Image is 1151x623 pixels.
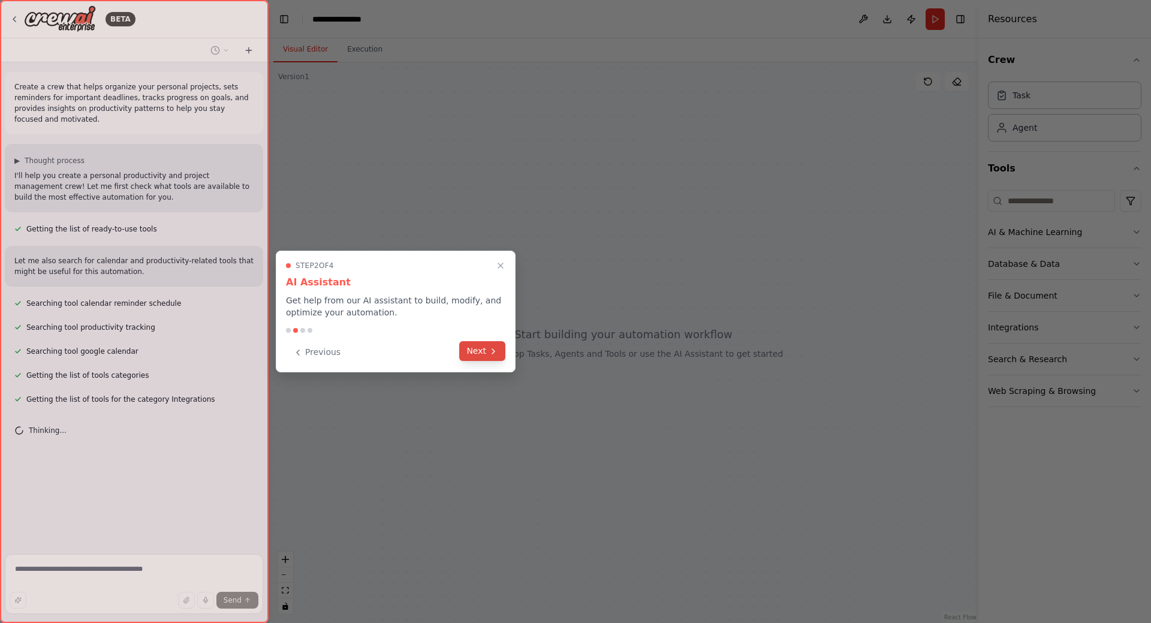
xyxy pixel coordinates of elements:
[493,258,508,273] button: Close walkthrough
[296,261,334,270] span: Step 2 of 4
[459,341,505,361] button: Next
[286,294,505,318] p: Get help from our AI assistant to build, modify, and optimize your automation.
[286,342,348,362] button: Previous
[286,275,505,290] h3: AI Assistant
[276,11,293,28] button: Hide left sidebar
